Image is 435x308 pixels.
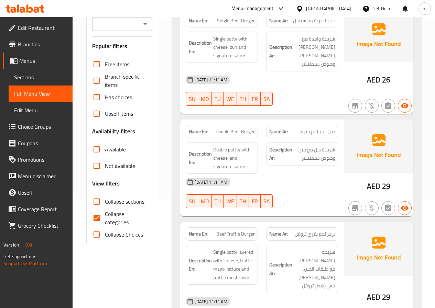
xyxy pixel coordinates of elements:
button: WE [224,194,237,208]
strong: Name Ar: [269,128,288,135]
a: Sections [9,69,73,85]
strong: Name En: [189,128,208,135]
a: Grocery Checklist [3,217,73,234]
span: Edit Restaurant [18,24,67,32]
span: Beef Truffle Burger [216,230,255,238]
span: FR [252,94,258,104]
button: FR [249,194,261,208]
a: Menu disclaimer [3,168,73,184]
span: Upsell [18,189,67,197]
span: [DATE] 11:11 AM [192,298,230,305]
div: Menu-management [231,4,274,13]
span: [DATE] 11:11 AM [192,77,230,83]
span: 29 [382,290,390,304]
span: برجر لحم بقري تروفل [295,230,335,238]
span: SA [263,196,270,206]
a: Promotions [3,151,73,168]
button: Available [398,99,412,113]
span: SU [189,94,195,104]
span: 29 [382,180,390,193]
button: MO [198,194,212,208]
strong: Description En: [189,256,212,273]
span: برجر لحم بقري سينجل [293,17,335,24]
span: Grocery Checklist [18,221,67,230]
span: Branches [18,40,67,48]
span: Choice Groups [18,123,67,131]
div: [GEOGRAPHIC_DATA] [306,5,351,12]
button: SA [261,194,273,208]
img: Ae5nvW7+0k+MAAAAAElFTkSuQmCC [344,9,413,62]
span: Single patty layered with cheese, truffle mayo, lettuce and truffle mushroom [213,248,255,282]
a: Full Menu View [9,85,73,102]
img: Ae5nvW7+0k+MAAAAAElFTkSuQmCC [344,119,413,173]
a: Menus [3,53,73,69]
span: Double pattty with cheese, and signature sauce [213,146,255,171]
button: Not branch specific item [348,201,362,215]
button: WE [224,92,237,106]
strong: Name Ar: [269,230,288,238]
img: Ae5nvW7+0k+MAAAAAElFTkSuQmCC [344,222,413,275]
span: TH [240,94,246,104]
button: TH [237,194,249,208]
span: m [423,5,427,12]
button: FR [249,92,261,106]
button: Available [398,201,412,215]
span: Collapse Choices [105,230,143,239]
button: SU [186,92,198,106]
strong: Description En: [189,39,212,56]
span: AED [367,73,380,87]
span: Collapse sections [105,197,144,206]
span: Promotions [18,156,67,164]
h3: Availability filters [92,127,135,135]
span: MO [201,94,209,104]
a: Coupons [3,135,73,151]
strong: Name Ar: [269,17,288,24]
h3: Popular filters [92,42,153,50]
button: Not has choices [381,201,395,215]
button: TU [212,92,224,106]
button: Purchased item [365,99,379,113]
span: AED [367,180,380,193]
a: Edit Restaurant [3,20,73,36]
span: Branch specific items [105,72,147,89]
span: Upsell items [105,110,133,118]
button: Open [140,19,150,29]
span: FR [252,196,258,206]
button: TU [212,194,224,208]
span: [DATE] 11:11 AM [192,179,230,185]
span: Single patty with cheese, bun and signature sauce [213,35,255,60]
strong: Description Ar: [269,43,292,60]
span: Double Beef Burger [216,128,255,135]
a: Coverage Report [3,201,73,217]
span: 1.0.0 [21,240,32,249]
span: Collapse categories [105,210,147,226]
span: Coupons [18,139,67,147]
button: TH [237,92,249,106]
span: 26 [382,73,390,87]
span: WE [226,94,234,104]
span: AED [367,290,380,304]
strong: Description En: [189,150,212,167]
button: Purchased item [365,201,379,215]
a: Support.OpsPlatform [3,259,47,268]
span: Version: [3,240,20,249]
span: شريحة دبل مع جبن وصوص سيجنتشر [294,146,335,162]
span: WE [226,196,234,206]
button: Not branch specific item [348,99,362,113]
button: MO [198,92,212,106]
span: Not available [105,162,135,170]
strong: Name En: [189,17,208,24]
span: MO [201,196,209,206]
span: Full Menu View [14,90,67,98]
strong: Name En: [189,230,208,238]
span: SU [189,196,195,206]
h3: View filters [92,180,120,187]
span: Menu disclaimer [18,172,67,180]
button: SU [186,194,198,208]
span: Available [105,145,126,153]
span: TH [240,196,246,206]
a: Upsell [3,184,73,201]
button: SA [261,92,273,106]
strong: Description Ar: [269,261,292,277]
span: شريحة واحدة مع جبنة، كيزر وصوص سيجنتشر [294,35,335,68]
